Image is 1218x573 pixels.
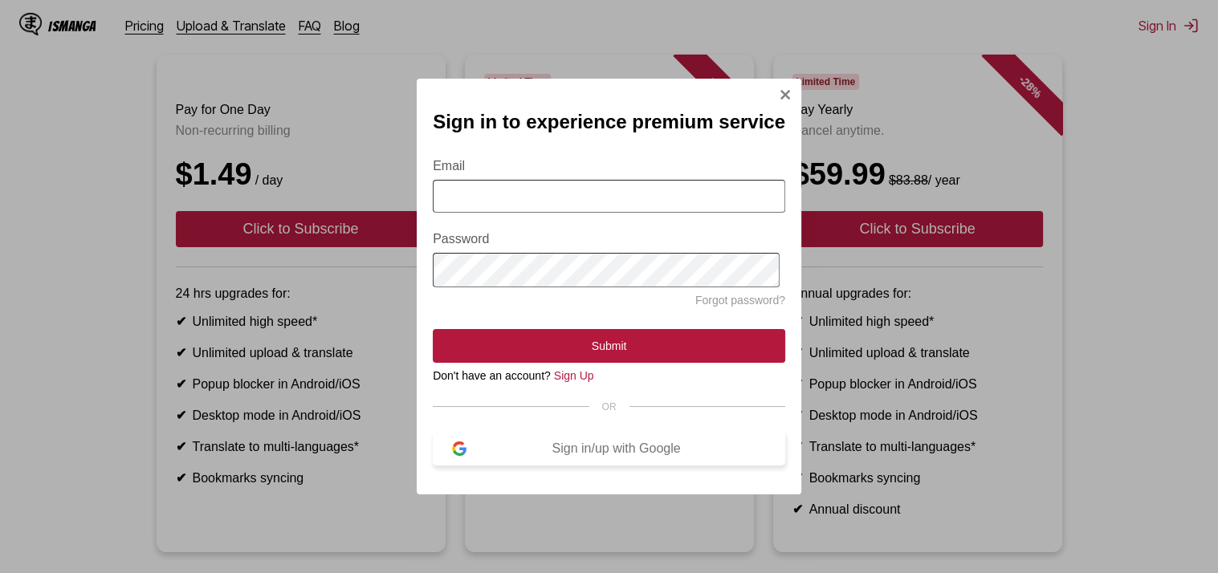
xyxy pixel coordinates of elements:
[433,111,785,133] h2: Sign in to experience premium service
[433,232,785,246] label: Password
[695,294,785,307] a: Forgot password?
[452,441,466,456] img: google-logo
[433,432,785,465] button: Sign in/up with Google
[417,79,801,494] div: Sign In Modal
[433,369,785,382] div: Don't have an account?
[554,369,594,382] a: Sign Up
[433,159,785,173] label: Email
[433,329,785,363] button: Submit
[466,441,766,456] div: Sign in/up with Google
[433,401,785,412] div: OR
[779,88,792,101] img: Close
